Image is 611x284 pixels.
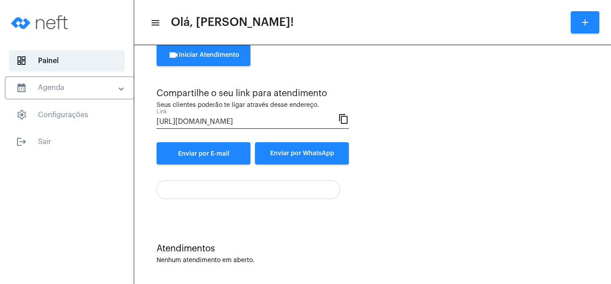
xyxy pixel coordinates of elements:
a: Enviar por E-mail [157,142,250,165]
mat-icon: videocam [168,50,179,60]
img: logo-neft-novo-2.png [7,4,74,40]
span: Enviar por WhatsApp [270,150,334,157]
mat-icon: sidenav icon [150,17,159,28]
span: Olá, [PERSON_NAME]! [171,15,294,30]
button: Iniciar Atendimento [157,44,250,66]
span: Iniciar Atendimento [168,52,239,58]
span: sidenav icon [16,110,27,120]
div: Atendimentos [157,244,589,254]
span: Painel [9,50,125,72]
mat-icon: add [580,17,590,28]
div: Seus clientes poderão te ligar através desse endereço. [157,102,349,109]
mat-icon: sidenav icon [16,82,27,93]
span: sidenav icon [16,55,27,66]
span: Configurações [9,104,125,126]
span: Sair [9,131,125,153]
div: Compartilhe o seu link para atendimento [157,89,349,98]
mat-panel-title: Agenda [16,82,119,93]
span: Enviar por E-mail [178,151,229,157]
div: Nenhum atendimento em aberto. [157,257,589,264]
mat-expansion-panel-header: sidenav iconAgenda [5,77,134,98]
mat-icon: sidenav icon [16,136,27,147]
mat-icon: content_copy [338,113,349,124]
button: Enviar por WhatsApp [255,142,349,165]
